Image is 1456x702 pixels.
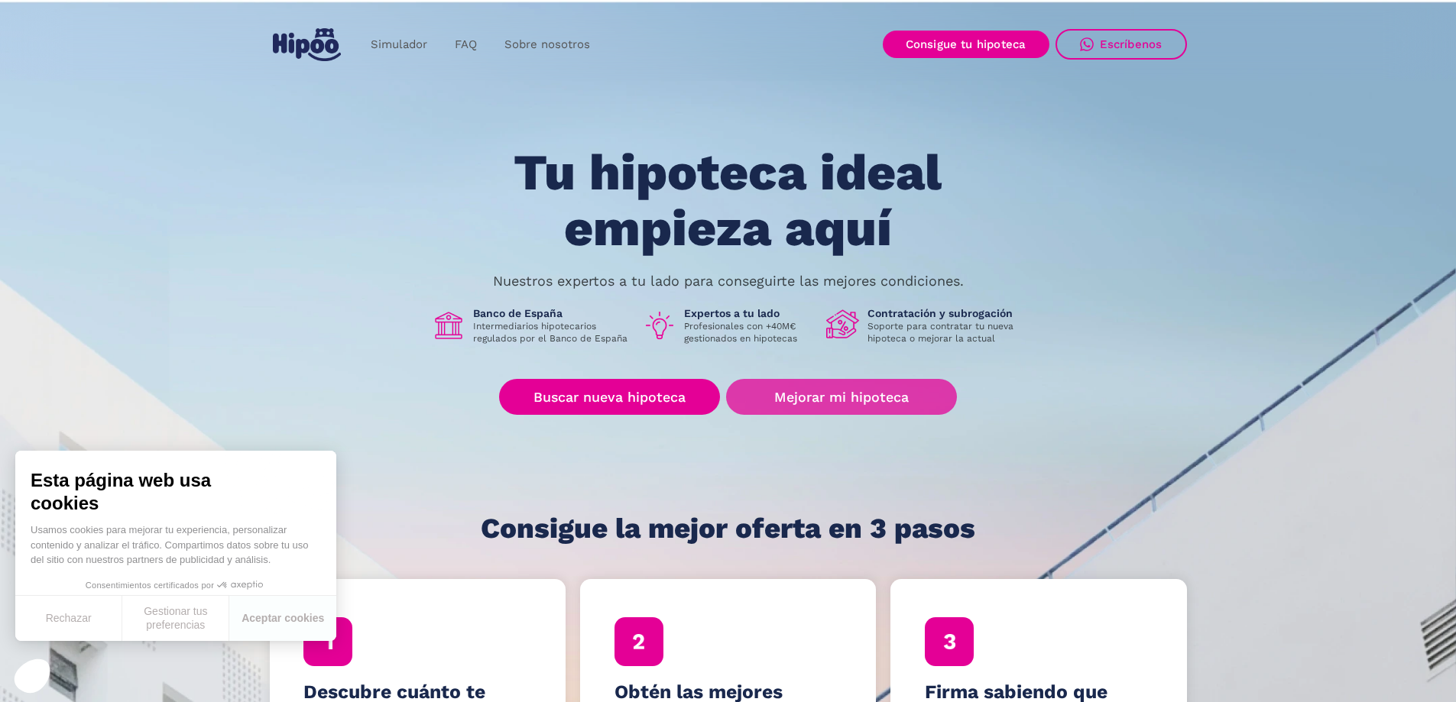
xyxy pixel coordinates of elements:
[481,513,975,544] h1: Consigue la mejor oferta en 3 pasos
[1056,29,1187,60] a: Escríbenos
[491,30,604,60] a: Sobre nosotros
[473,306,631,320] h1: Banco de España
[684,306,814,320] h1: Expertos a tu lado
[867,320,1025,345] p: Soporte para contratar tu nueva hipoteca o mejorar la actual
[867,306,1025,320] h1: Contratación y subrogación
[493,275,964,287] p: Nuestros expertos a tu lado para conseguirte las mejores condiciones.
[441,30,491,60] a: FAQ
[499,379,720,415] a: Buscar nueva hipoteca
[684,320,814,345] p: Profesionales con +40M€ gestionados en hipotecas
[270,22,345,67] a: home
[357,30,441,60] a: Simulador
[726,379,956,415] a: Mejorar mi hipoteca
[1100,37,1163,51] div: Escríbenos
[473,320,631,345] p: Intermediarios hipotecarios regulados por el Banco de España
[883,31,1049,58] a: Consigue tu hipoteca
[438,145,1017,256] h1: Tu hipoteca ideal empieza aquí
